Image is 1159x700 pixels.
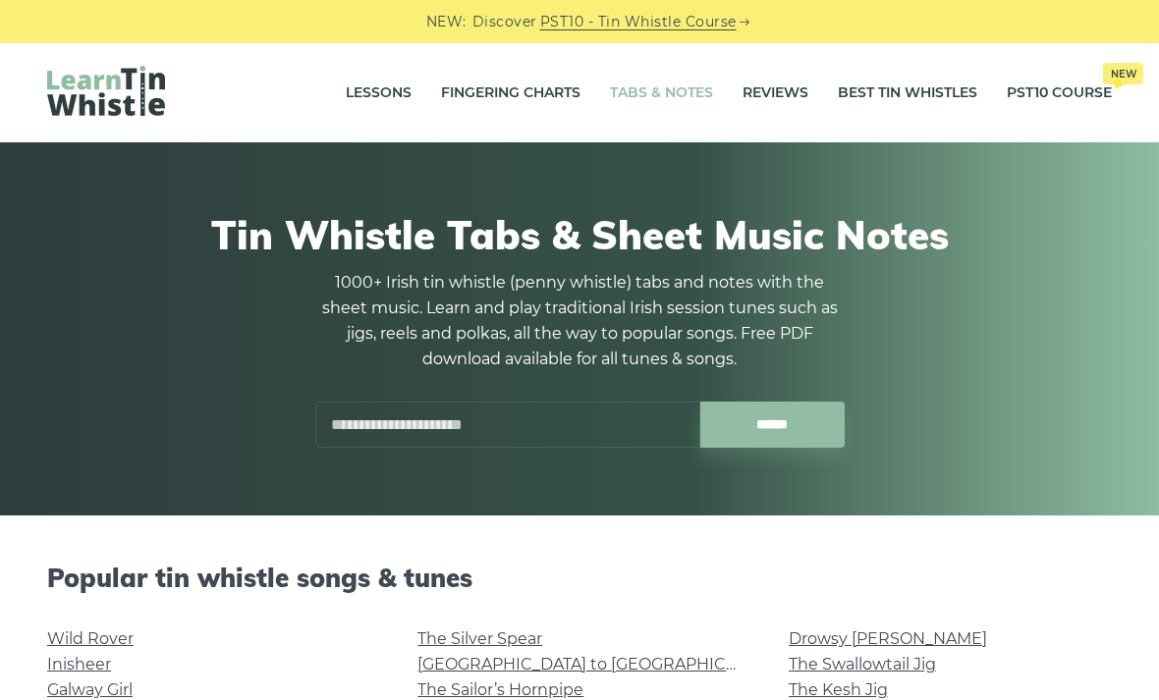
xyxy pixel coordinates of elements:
[441,69,580,118] a: Fingering Charts
[57,211,1102,258] h1: Tin Whistle Tabs & Sheet Music Notes
[789,655,936,673] a: The Swallowtail Jig
[1103,63,1143,84] span: New
[743,69,808,118] a: Reviews
[47,655,111,673] a: Inisheer
[417,629,542,648] a: The Silver Spear
[314,270,845,372] p: 1000+ Irish tin whistle (penny whistle) tabs and notes with the sheet music. Learn and play tradi...
[838,69,977,118] a: Best Tin Whistles
[346,69,412,118] a: Lessons
[47,680,133,699] a: Galway Girl
[47,629,134,648] a: Wild Rover
[610,69,713,118] a: Tabs & Notes
[789,680,888,699] a: The Kesh Jig
[1007,69,1112,118] a: PST10 CourseNew
[417,655,780,673] a: [GEOGRAPHIC_DATA] to [GEOGRAPHIC_DATA]
[47,563,1112,593] h2: Popular tin whistle songs & tunes
[47,66,165,116] img: LearnTinWhistle.com
[417,680,583,699] a: The Sailor’s Hornpipe
[789,629,987,648] a: Drowsy [PERSON_NAME]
